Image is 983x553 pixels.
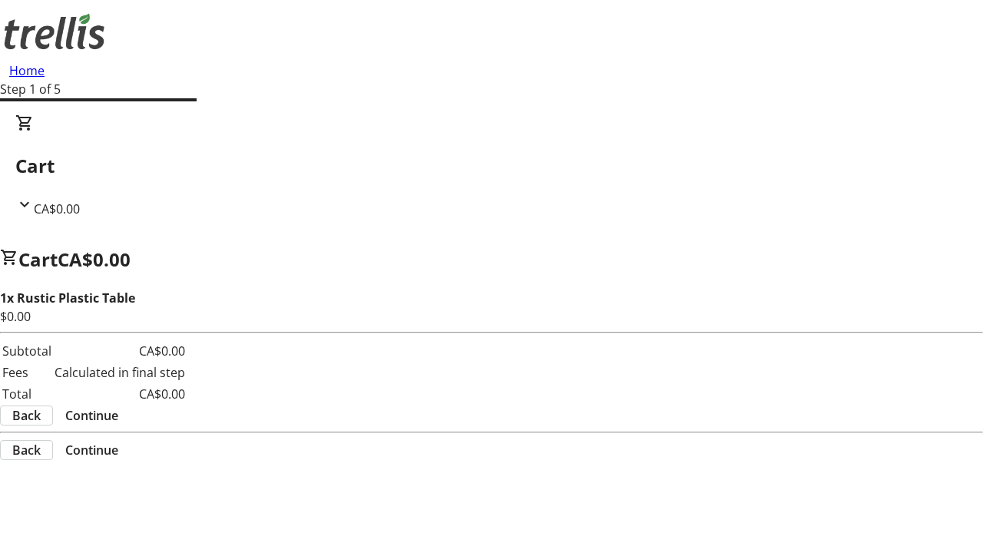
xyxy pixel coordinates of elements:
[53,441,131,459] button: Continue
[2,363,52,382] td: Fees
[15,152,968,180] h2: Cart
[53,406,131,425] button: Continue
[18,247,58,272] span: Cart
[58,247,131,272] span: CA$0.00
[12,406,41,425] span: Back
[65,441,118,459] span: Continue
[15,114,968,218] div: CartCA$0.00
[54,384,186,404] td: CA$0.00
[54,363,186,382] td: Calculated in final step
[65,406,118,425] span: Continue
[34,200,80,217] span: CA$0.00
[54,341,186,361] td: CA$0.00
[2,341,52,361] td: Subtotal
[2,384,52,404] td: Total
[12,441,41,459] span: Back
